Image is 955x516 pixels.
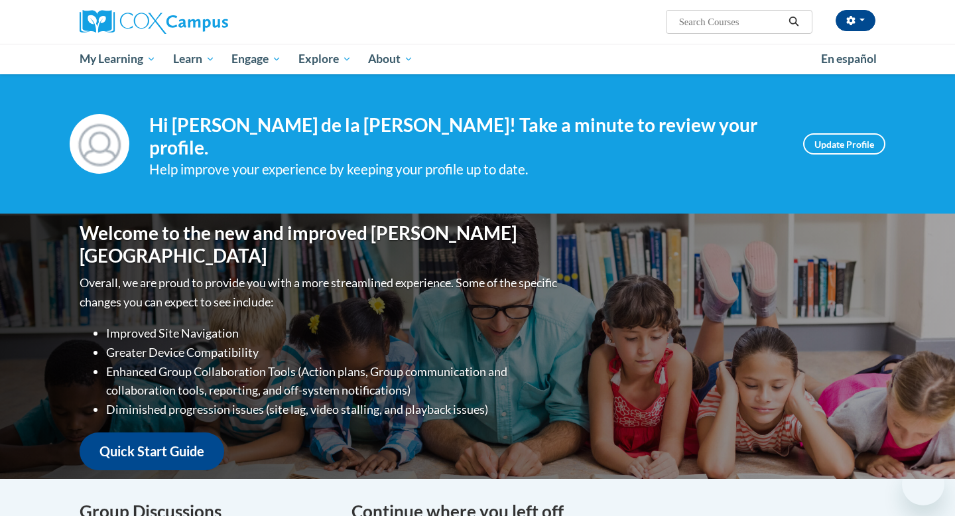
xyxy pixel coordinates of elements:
[60,44,895,74] div: Main menu
[164,44,223,74] a: Learn
[360,44,422,74] a: About
[223,44,290,74] a: Engage
[290,44,360,74] a: Explore
[106,343,560,362] li: Greater Device Compatibility
[106,400,560,419] li: Diminished progression issues (site lag, video stalling, and playback issues)
[231,51,281,67] span: Engage
[80,432,224,470] a: Quick Start Guide
[902,463,944,505] iframe: Button to launch messaging window
[106,324,560,343] li: Improved Site Navigation
[149,159,783,180] div: Help improve your experience by keeping your profile up to date.
[173,51,215,67] span: Learn
[80,222,560,267] h1: Welcome to the new and improved [PERSON_NAME][GEOGRAPHIC_DATA]
[368,51,413,67] span: About
[784,14,804,30] button: Search
[812,45,885,73] a: En español
[298,51,351,67] span: Explore
[80,10,228,34] img: Cox Campus
[803,133,885,155] a: Update Profile
[70,114,129,174] img: Profile Image
[80,273,560,312] p: Overall, we are proud to provide you with a more streamlined experience. Some of the specific cha...
[821,52,877,66] span: En español
[149,114,783,159] h4: Hi [PERSON_NAME] de la [PERSON_NAME]! Take a minute to review your profile.
[678,14,784,30] input: Search Courses
[836,10,875,31] button: Account Settings
[80,10,332,34] a: Cox Campus
[80,51,156,67] span: My Learning
[71,44,164,74] a: My Learning
[106,362,560,401] li: Enhanced Group Collaboration Tools (Action plans, Group communication and collaboration tools, re...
